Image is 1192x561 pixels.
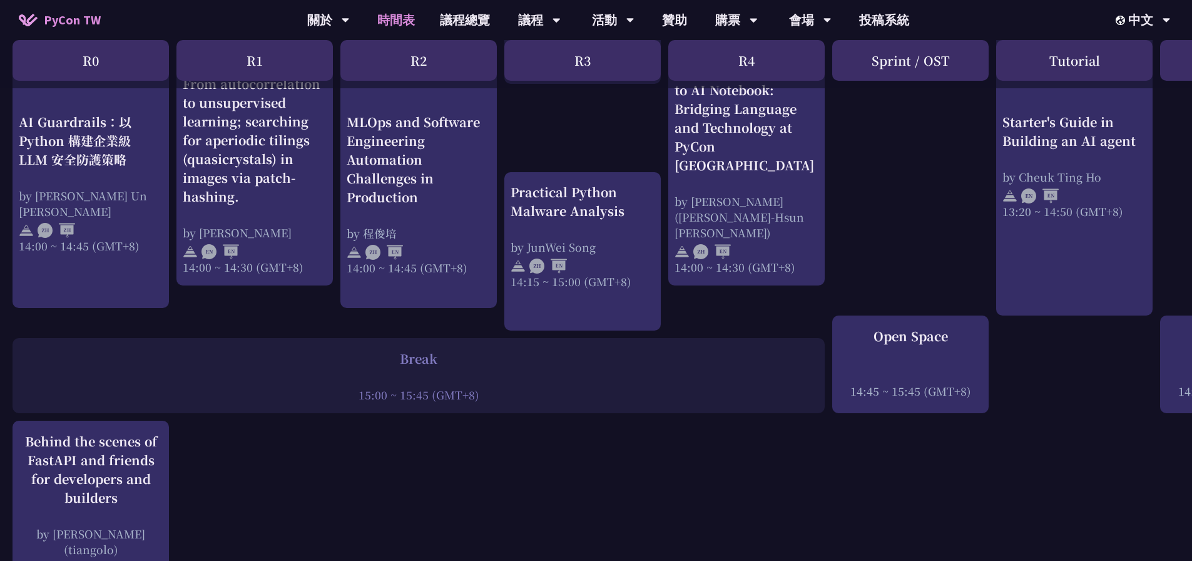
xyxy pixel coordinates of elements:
[19,223,34,238] img: svg+xml;base64,PHN2ZyB4bWxucz0iaHR0cDovL3d3dy53My5vcmcvMjAwMC9zdmciIHdpZHRoPSIyNCIgaGVpZ2h0PSIyNC...
[511,239,655,255] div: by JunWei Song
[675,62,818,175] div: From Speech-to-text to AI Notebook: Bridging Language and Technology at PyCon [GEOGRAPHIC_DATA]
[347,62,491,297] a: MLOps and Software Engineering Automation Challenges in Production by 程俊培 14:00 ~ 14:45 (GMT+8)
[19,526,163,557] div: by [PERSON_NAME] (tiangolo)
[38,223,75,238] img: ZHZH.38617ef.svg
[832,40,989,81] div: Sprint / OST
[19,349,818,368] div: Break
[183,225,327,240] div: by [PERSON_NAME]
[693,244,731,259] img: ZHEN.371966e.svg
[347,245,362,260] img: svg+xml;base64,PHN2ZyB4bWxucz0iaHR0cDovL3d3dy53My5vcmcvMjAwMC9zdmciIHdpZHRoPSIyNCIgaGVpZ2h0PSIyNC...
[19,62,163,297] a: AI Guardrails：以 Python 構建企業級 LLM 安全防護策略 by [PERSON_NAME] Un [PERSON_NAME] 14:00 ~ 14:45 (GMT+8)
[6,4,113,36] a: PyCon TW
[511,183,655,320] a: Practical Python Malware Analysis by JunWei Song 14:15 ~ 15:00 (GMT+8)
[675,193,818,240] div: by [PERSON_NAME]([PERSON_NAME]-Hsun [PERSON_NAME])
[183,259,327,275] div: 14:00 ~ 14:30 (GMT+8)
[1021,188,1059,203] img: ENEN.5a408d1.svg
[1116,16,1128,25] img: Locale Icon
[347,225,491,241] div: by 程俊培
[838,327,982,346] div: Open Space
[201,244,239,259] img: ENEN.5a408d1.svg
[44,11,101,29] span: PyCon TW
[176,40,333,81] div: R1
[19,432,163,507] div: Behind the scenes of FastAPI and friends for developers and builders
[19,188,163,219] div: by [PERSON_NAME] Un [PERSON_NAME]
[19,387,818,403] div: 15:00 ~ 15:45 (GMT+8)
[183,62,327,275] a: From autocorrelation to unsupervised learning; searching for aperiodic tilings (quasicrystals) in...
[183,75,327,206] div: From autocorrelation to unsupervised learning; searching for aperiodic tilings (quasicrystals) in...
[347,260,491,275] div: 14:00 ~ 14:45 (GMT+8)
[511,183,655,220] div: Practical Python Malware Analysis
[19,238,163,254] div: 14:00 ~ 14:45 (GMT+8)
[996,40,1153,81] div: Tutorial
[1002,188,1017,203] img: svg+xml;base64,PHN2ZyB4bWxucz0iaHR0cDovL3d3dy53My5vcmcvMjAwMC9zdmciIHdpZHRoPSIyNCIgaGVpZ2h0PSIyNC...
[511,259,526,274] img: svg+xml;base64,PHN2ZyB4bWxucz0iaHR0cDovL3d3dy53My5vcmcvMjAwMC9zdmciIHdpZHRoPSIyNCIgaGVpZ2h0PSIyNC...
[504,40,661,81] div: R3
[1002,203,1146,219] div: 13:20 ~ 14:50 (GMT+8)
[19,14,38,26] img: Home icon of PyCon TW 2025
[675,244,690,259] img: svg+xml;base64,PHN2ZyB4bWxucz0iaHR0cDovL3d3dy53My5vcmcvMjAwMC9zdmciIHdpZHRoPSIyNCIgaGVpZ2h0PSIyNC...
[511,274,655,289] div: 14:15 ~ 15:00 (GMT+8)
[838,327,982,403] a: Open Space 14:45 ~ 15:45 (GMT+8)
[183,244,198,259] img: svg+xml;base64,PHN2ZyB4bWxucz0iaHR0cDovL3d3dy53My5vcmcvMjAwMC9zdmciIHdpZHRoPSIyNCIgaGVpZ2h0PSIyNC...
[675,62,818,275] a: From Speech-to-text to AI Notebook: Bridging Language and Technology at PyCon [GEOGRAPHIC_DATA] b...
[13,40,169,81] div: R0
[1002,113,1146,150] div: Starter's Guide in Building an AI agent
[675,259,818,275] div: 14:00 ~ 14:30 (GMT+8)
[1002,169,1146,185] div: by Cheuk Ting Ho
[838,383,982,399] div: 14:45 ~ 15:45 (GMT+8)
[668,40,825,81] div: R4
[347,113,491,207] div: MLOps and Software Engineering Automation Challenges in Production
[19,113,163,169] div: AI Guardrails：以 Python 構建企業級 LLM 安全防護策略
[529,259,567,274] img: ZHEN.371966e.svg
[365,245,403,260] img: ZHEN.371966e.svg
[340,40,497,81] div: R2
